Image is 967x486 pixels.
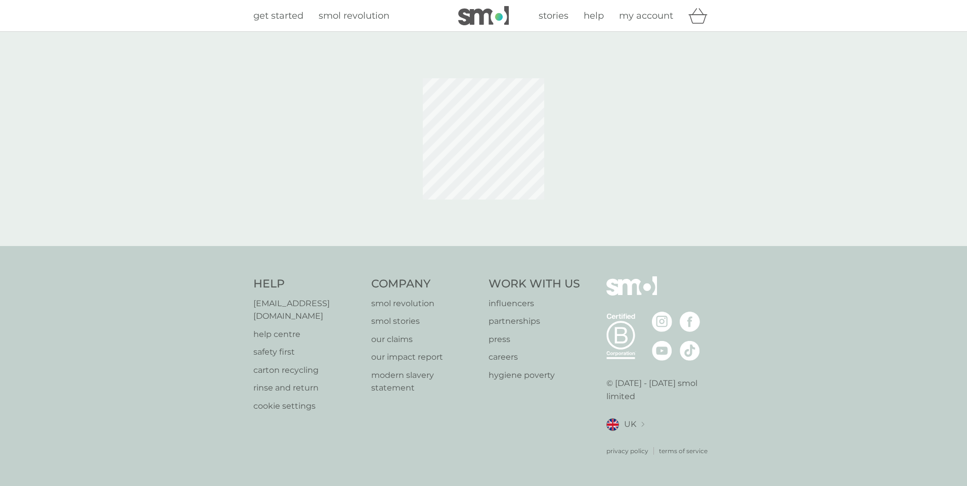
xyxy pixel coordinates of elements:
h4: Help [253,276,361,292]
a: privacy policy [606,446,648,456]
a: partnerships [489,315,580,328]
img: visit the smol Youtube page [652,341,672,361]
a: help [584,9,604,23]
span: stories [539,10,568,21]
a: smol revolution [319,9,389,23]
img: select a new location [641,422,644,427]
img: visit the smol Facebook page [680,312,700,332]
h4: Company [371,276,479,292]
span: UK [624,418,636,431]
a: influencers [489,297,580,310]
a: get started [253,9,303,23]
span: smol revolution [319,10,389,21]
a: my account [619,9,673,23]
img: smol [606,276,657,311]
a: hygiene poverty [489,369,580,382]
a: modern slavery statement [371,369,479,395]
a: terms of service [659,446,708,456]
a: our claims [371,333,479,346]
a: stories [539,9,568,23]
a: our impact report [371,351,479,364]
span: help [584,10,604,21]
a: smol revolution [371,297,479,310]
img: visit the smol Tiktok page [680,341,700,361]
a: careers [489,351,580,364]
img: smol [458,6,509,25]
div: basket [688,6,714,26]
a: help centre [253,328,361,341]
a: [EMAIL_ADDRESS][DOMAIN_NAME] [253,297,361,323]
a: smol stories [371,315,479,328]
a: rinse and return [253,381,361,395]
a: press [489,333,580,346]
a: cookie settings [253,400,361,413]
img: UK flag [606,418,619,431]
a: carton recycling [253,364,361,377]
h4: Work With Us [489,276,580,292]
span: my account [619,10,673,21]
a: safety first [253,346,361,359]
img: visit the smol Instagram page [652,312,672,332]
p: © [DATE] - [DATE] smol limited [606,377,714,403]
span: get started [253,10,303,21]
